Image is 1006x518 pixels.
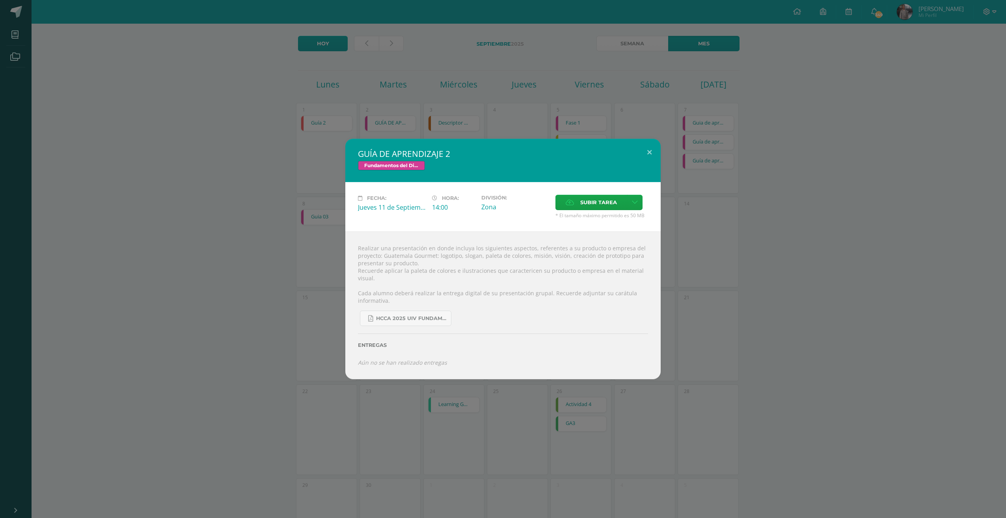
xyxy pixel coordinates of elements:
span: Fundamentos del Diseño [358,161,425,170]
label: Entregas [358,342,648,348]
div: Jueves 11 de Septiembre [358,203,426,212]
span: Hora: [442,195,459,201]
div: Zona [481,203,549,211]
h2: GUÍA DE APRENDIZAJE 2 [358,148,648,159]
span: HCCA 2025 UIV FUNDAMENTOS DEL DISEÑO.docx (3).pdf [376,315,447,322]
span: Fecha: [367,195,386,201]
a: HCCA 2025 UIV FUNDAMENTOS DEL DISEÑO.docx (3).pdf [360,311,451,326]
button: Close (Esc) [638,139,661,166]
label: División: [481,195,549,201]
span: * El tamaño máximo permitido es 50 MB [555,212,648,219]
i: Aún no se han realizado entregas [358,359,447,366]
span: Subir tarea [580,195,617,210]
div: Realizar una presentación en donde incluya los siguientes aspectos, referentes a su producto o em... [345,231,661,379]
div: 14:00 [432,203,475,212]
